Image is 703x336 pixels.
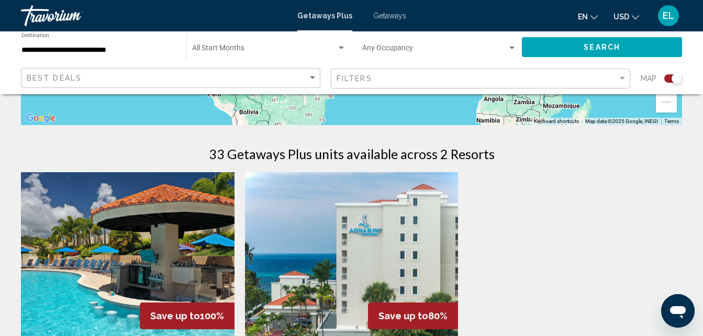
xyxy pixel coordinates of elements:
span: USD [613,13,629,21]
a: Terms [664,118,679,124]
div: 80% [368,303,458,329]
span: Map data ©2025 Google, INEGI [585,118,658,124]
span: Save up to [150,310,200,321]
h1: 33 Getaways Plus units available across 2 Resorts [209,146,495,162]
span: Best Deals [27,74,82,82]
button: Search [522,37,682,57]
a: Getaways [373,12,406,20]
a: Getaways Plus [297,12,352,20]
span: en [578,13,588,21]
button: Keyboard shortcuts [534,118,579,125]
span: EL [663,10,674,21]
div: 100% [140,303,235,329]
span: Search [584,43,620,52]
span: Save up to [378,310,428,321]
mat-select: Sort by [27,74,317,83]
a: Open this area in Google Maps (opens a new window) [24,111,58,125]
span: Filters [337,74,372,83]
iframe: Button to launch messaging window [661,294,695,328]
button: Change language [578,9,598,24]
img: Google [24,111,58,125]
button: Change currency [613,9,639,24]
button: Zoom out [656,92,677,113]
button: User Menu [655,5,682,27]
button: Filter [331,68,630,89]
span: Map [641,71,656,86]
a: Travorium [21,5,287,26]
